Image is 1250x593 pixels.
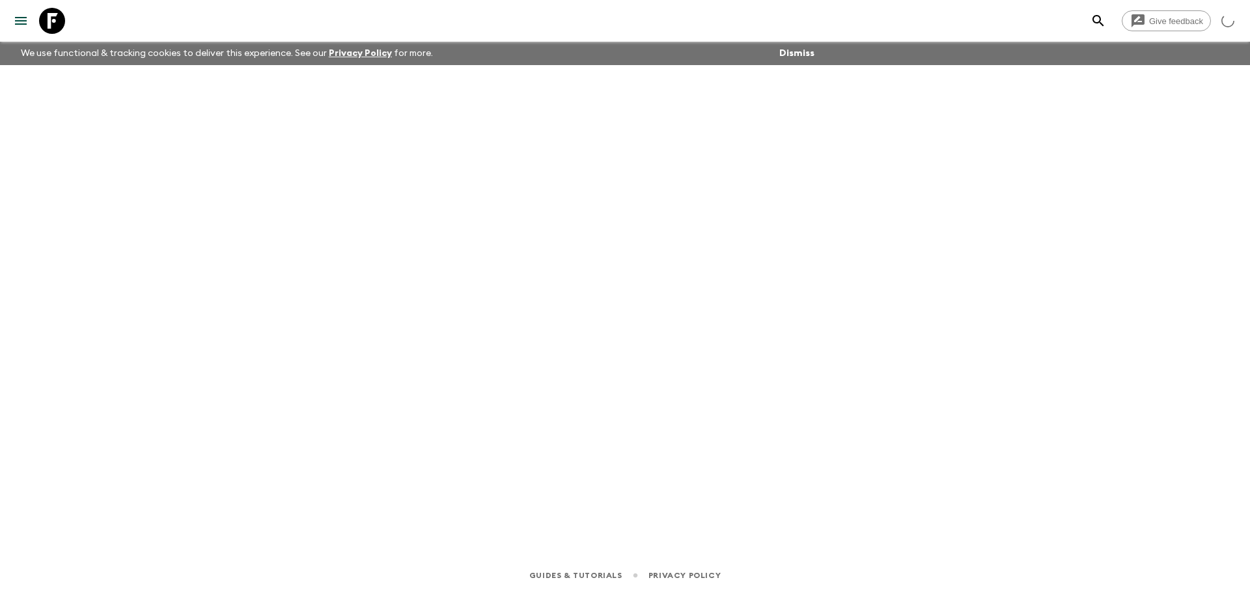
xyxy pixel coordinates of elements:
[1142,16,1210,26] span: Give feedback
[1085,8,1111,34] button: search adventures
[329,49,392,58] a: Privacy Policy
[529,568,622,583] a: Guides & Tutorials
[16,42,438,65] p: We use functional & tracking cookies to deliver this experience. See our for more.
[776,44,818,62] button: Dismiss
[8,8,34,34] button: menu
[1122,10,1211,31] a: Give feedback
[648,568,721,583] a: Privacy Policy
